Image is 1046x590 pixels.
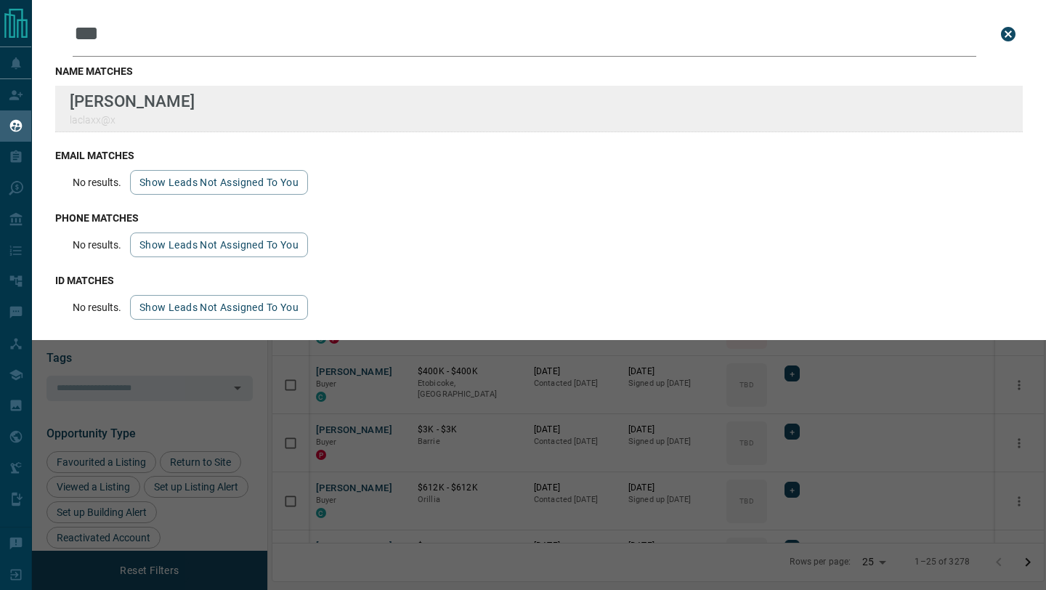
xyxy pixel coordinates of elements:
[130,295,308,320] button: show leads not assigned to you
[55,65,1023,77] h3: name matches
[130,233,308,257] button: show leads not assigned to you
[73,177,121,188] p: No results.
[55,275,1023,286] h3: id matches
[70,92,195,110] p: [PERSON_NAME]
[55,212,1023,224] h3: phone matches
[55,150,1023,161] h3: email matches
[130,170,308,195] button: show leads not assigned to you
[73,239,121,251] p: No results.
[994,20,1023,49] button: close search bar
[70,114,195,126] p: laclaxx@x
[73,302,121,313] p: No results.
